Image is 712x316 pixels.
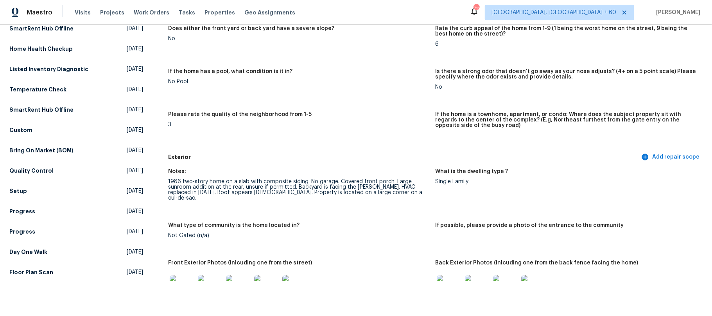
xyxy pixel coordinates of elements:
[27,9,52,16] span: Maestro
[127,126,143,134] span: [DATE]
[127,167,143,175] span: [DATE]
[9,268,53,276] h5: Floor Plan Scan
[127,45,143,53] span: [DATE]
[491,9,616,16] span: [GEOGRAPHIC_DATA], [GEOGRAPHIC_DATA] + 60
[435,223,624,228] h5: If possible, please provide a photo of the entrance to the community
[9,225,143,239] a: Progress[DATE]
[134,9,169,16] span: Work Orders
[9,45,73,53] h5: Home Health Checkup
[168,179,429,201] div: 1986 two-story home on a slab with composite siding. No garage. Covered front porch. Large sunroo...
[9,167,54,175] h5: Quality Control
[127,146,143,154] span: [DATE]
[9,228,35,236] h5: Progress
[168,26,334,31] h5: Does either the front yard or back yard have a severe slope?
[9,187,27,195] h5: Setup
[168,223,300,228] h5: What type of community is the home located in?
[9,265,143,279] a: Floor Plan Scan[DATE]
[9,21,143,36] a: SmartRent Hub Offline[DATE]
[168,122,429,127] div: 3
[473,5,479,12] div: 711
[643,152,699,162] span: Add repair scope
[9,103,143,117] a: SmartRent Hub Offline[DATE]
[640,150,703,164] button: Add repair scope
[204,9,235,16] span: Properties
[9,62,143,76] a: Listed Inventory Diagnostic[DATE]
[9,143,143,157] a: Bring On Market (BOM)[DATE]
[168,69,292,74] h5: If the home has a pool, what condition is it in?
[9,25,74,32] h5: SmartRent Hub Offline
[435,169,508,174] h5: What is the dwelling type ?
[9,184,143,198] a: Setup[DATE]
[168,169,186,174] h5: Notes:
[435,69,696,80] h5: Is there a strong odor that doesn't go away as your nose adjusts? (4+ on a 5 point scale) Please ...
[244,9,295,16] span: Geo Assignments
[168,260,312,266] h5: Front Exterior Photos (inlcuding one from the street)
[127,187,143,195] span: [DATE]
[653,9,700,16] span: [PERSON_NAME]
[9,42,143,56] a: Home Health Checkup[DATE]
[435,84,696,90] div: No
[127,65,143,73] span: [DATE]
[127,207,143,215] span: [DATE]
[435,179,696,184] div: Single Family
[435,260,638,266] h5: Back Exterior Photos (inlcuding one from the back fence facing the home)
[100,9,124,16] span: Projects
[9,123,143,137] a: Custom[DATE]
[127,25,143,32] span: [DATE]
[168,153,640,161] h5: Exterior
[75,9,91,16] span: Visits
[435,112,696,128] h5: If the home is a townhome, apartment, or condo: Where does the subject property sit with regards ...
[127,228,143,236] span: [DATE]
[9,146,74,154] h5: Bring On Market (BOM)
[179,10,195,15] span: Tasks
[9,126,32,134] h5: Custom
[168,233,429,238] div: Not Gated (n/a)
[435,41,696,47] div: 6
[127,268,143,276] span: [DATE]
[168,79,429,84] div: No Pool
[9,248,47,256] h5: Day One Walk
[127,86,143,93] span: [DATE]
[9,106,74,114] h5: SmartRent Hub Offline
[127,106,143,114] span: [DATE]
[127,248,143,256] span: [DATE]
[168,112,312,117] h5: Please rate the quality of the neighborhood from 1-5
[168,36,429,41] div: No
[9,204,143,218] a: Progress[DATE]
[9,207,35,215] h5: Progress
[9,65,88,73] h5: Listed Inventory Diagnostic
[9,164,143,178] a: Quality Control[DATE]
[9,86,66,93] h5: Temperature Check
[435,26,696,37] h5: Rate the curb appeal of the home from 1-9 (1 being the worst home on the street, 9 being the best...
[9,82,143,96] a: Temperature Check[DATE]
[9,245,143,259] a: Day One Walk[DATE]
